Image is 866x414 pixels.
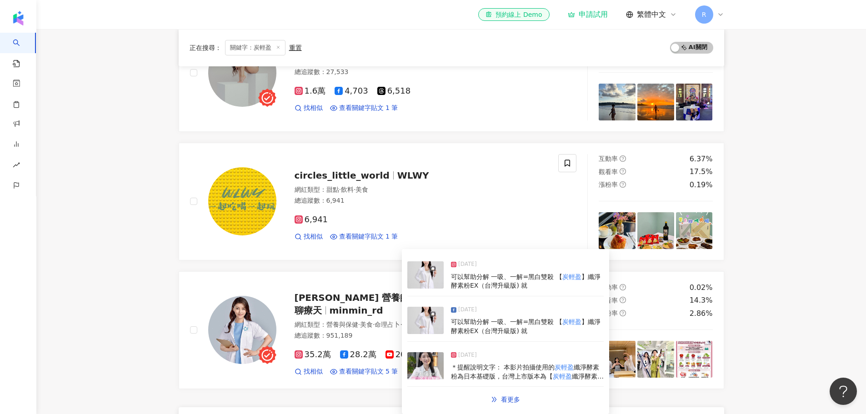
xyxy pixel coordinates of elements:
span: double-right [491,396,497,403]
img: post-image [676,84,713,120]
img: post-image [637,341,674,378]
img: post-image [676,341,713,378]
a: 找相似 [295,232,323,241]
span: circles_little_world [295,170,390,181]
span: question-circle [620,284,626,290]
img: KOL Avatar [208,39,276,107]
div: 網紅類型 ： [295,320,548,329]
span: 觀看率 [599,168,618,175]
span: [DATE] [458,351,477,360]
img: post-image [599,341,636,378]
img: post-image [407,352,444,379]
span: 找相似 [304,104,323,113]
span: question-circle [620,155,626,162]
a: KOL AvatarArielKuo健夫銀婦-愛力[PERSON_NAME]網紅類型：日常話題·教育與學習·醫療與健康·運動·交通工具總追蹤數：27,5331.6萬4,7036,518找相似查看... [179,14,724,132]
div: 0.02% [690,283,713,293]
span: 互動率 [599,155,618,162]
span: 看更多 [501,396,520,403]
span: 找相似 [304,367,323,376]
span: · [339,186,341,193]
a: 查看關鍵字貼文 5 筆 [330,367,398,376]
img: post-image [637,212,674,249]
span: · [354,186,355,193]
span: WLWY [397,170,429,181]
div: 6.37% [690,154,713,164]
span: 正在搜尋 ： [190,44,221,51]
iframe: Help Scout Beacon - Open [830,378,857,405]
span: 6,941 [295,215,328,224]
a: KOL Avatarcircles_little_worldWLWY網紅類型：甜點·飲料·美食總追蹤數：6,9416,941找相似查看關鍵字貼文 1 筆互動率question-circle6.3... [179,143,724,260]
mark: 炭輕盈 [553,373,572,380]
span: · [400,321,402,328]
div: 2.86% [690,309,713,319]
a: 查看關鍵字貼文 1 筆 [330,104,398,113]
span: 28.2萬 [340,350,376,359]
div: 17.5% [690,167,713,177]
span: 美食 [360,321,373,328]
mark: 炭輕盈 [555,364,574,371]
img: KOL Avatar [208,296,276,364]
span: [DATE] [458,305,477,314]
img: logo icon [11,11,25,25]
span: 營養與保健 [326,321,358,328]
span: 繁體中文 [637,10,666,20]
a: double-right看更多 [481,390,530,409]
span: 查看關鍵字貼文 1 筆 [339,104,398,113]
img: post-image [407,261,444,289]
span: 35.2萬 [295,350,331,359]
span: 4,703 [335,86,368,96]
span: question-circle [620,168,626,175]
div: 總追蹤數 ： 27,533 [295,68,548,77]
img: post-image [599,212,636,249]
span: minmin_rd [330,305,383,316]
span: R [702,10,706,20]
span: question-circle [620,310,626,316]
span: 關鍵字：炭輕盈 [225,40,285,55]
img: post-image [407,307,444,334]
span: 可以幫助分解 一吸、一解=黑白雙殺 【 [451,318,562,325]
span: 查看關鍵字貼文 5 筆 [339,367,398,376]
mark: 炭輕盈 [562,318,581,325]
span: [DATE] [458,260,477,269]
span: 甜點 [326,186,339,193]
span: ＊提醒說明文字： 本影片拍攝使用的 [451,364,555,371]
div: 14.3% [690,295,713,305]
mark: 炭輕盈 [562,273,581,280]
a: 申請試用 [568,10,608,19]
span: 找相似 [304,232,323,241]
a: 找相似 [295,367,323,376]
span: · [373,321,375,328]
span: 纖淨酵素粉為日本基礎版，台灣上市版本為【 [451,364,599,380]
img: post-image [599,84,636,120]
div: 總追蹤數 ： 951,189 [295,331,548,340]
img: post-image [637,84,674,120]
a: 找相似 [295,104,323,113]
img: KOL Avatar [208,167,276,235]
div: 網紅類型 ： [295,185,548,195]
div: 重置 [289,44,302,51]
span: 飲料 [341,186,354,193]
span: 1.6萬 [295,86,326,96]
span: [PERSON_NAME] 營養師 [295,292,410,303]
span: rise [13,156,20,176]
span: question-circle [620,181,626,188]
img: post-image [676,212,713,249]
span: 美食 [355,186,368,193]
div: 0.19% [690,180,713,190]
span: 20.4萬 [385,350,422,359]
span: 】纖淨酵素粉EX（台灣升級版) 就 [451,318,601,334]
div: 總追蹤數 ： 6,941 [295,196,548,205]
span: question-circle [620,297,626,303]
a: 預約線上 Demo [478,8,549,21]
span: 查看關鍵字貼文 1 筆 [339,232,398,241]
span: 6,518 [377,86,411,96]
a: 查看關鍵字貼文 1 筆 [330,232,398,241]
a: KOL Avatar[PERSON_NAME] 營養師-營養[PERSON_NAME]大夫聊療天minmin_rd網紅類型：營養與保健·美食·命理占卜·醫療與健康·旅遊總追蹤數：951,1893... [179,271,724,389]
span: 命理占卜 [375,321,400,328]
a: search [13,33,31,68]
div: 預約線上 Demo [486,10,542,19]
span: 可以幫助分解 一吸、一解=黑白雙殺 【 [451,273,562,280]
span: 漲粉率 [599,181,618,188]
span: -營養[PERSON_NAME]大夫聊療天 [295,292,542,316]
